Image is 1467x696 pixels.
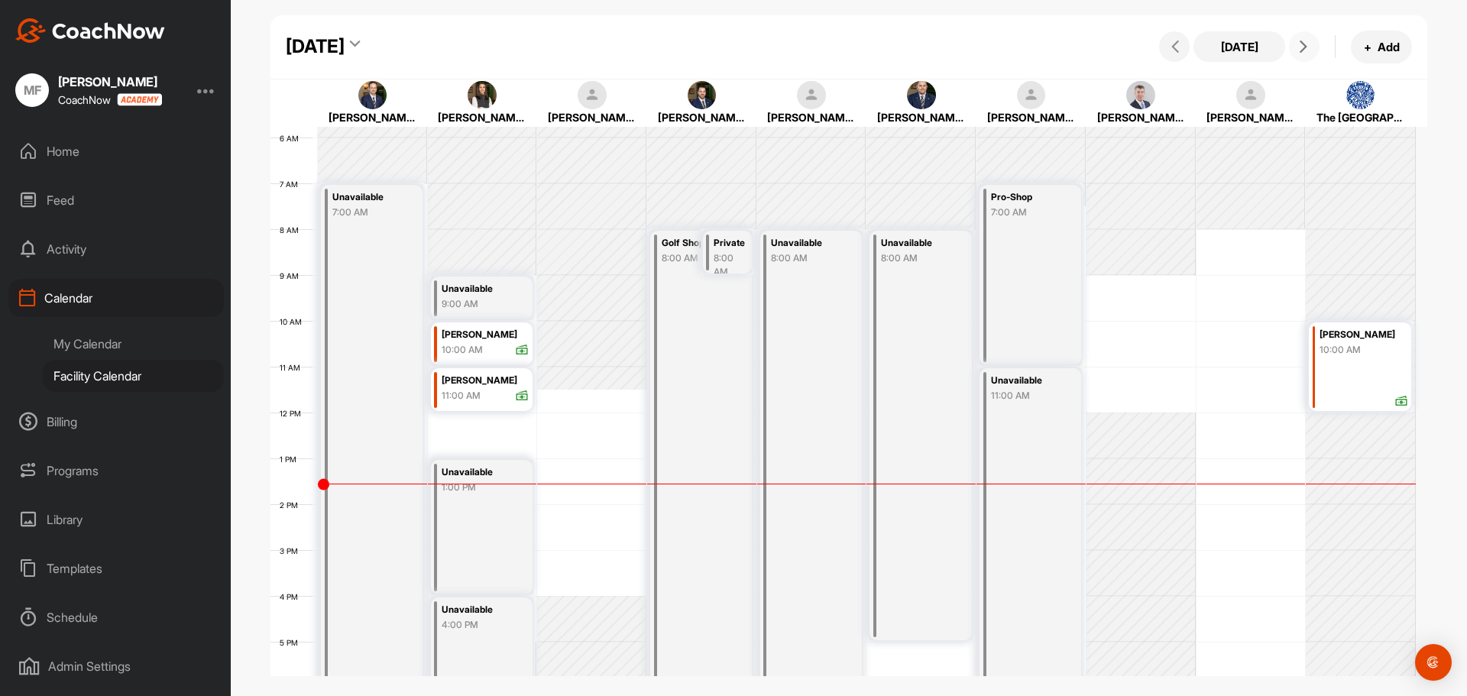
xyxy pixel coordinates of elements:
div: 10 AM [270,317,317,326]
div: 2 PM [270,500,313,510]
img: square_default-ef6cabf814de5a2bf16c804365e32c732080f9872bdf737d349900a9daf73cf9.png [1017,81,1046,110]
div: CoachNow [58,93,162,106]
div: Library [8,500,224,539]
div: 4 PM [270,592,313,601]
div: 5 PM [270,638,313,647]
img: square_default-ef6cabf814de5a2bf16c804365e32c732080f9872bdf737d349900a9daf73cf9.png [797,81,826,110]
span: + [1364,39,1371,55]
div: Golf Shop 8-4 [662,235,737,252]
div: 9:00 AM [442,297,517,311]
div: Home [8,132,224,170]
div: 6 AM [270,134,314,143]
div: [PERSON_NAME] [548,109,636,125]
div: Feed [8,181,224,219]
div: 8:00 AM [881,251,957,265]
div: Unavailable [442,601,517,619]
div: [PERSON_NAME] [442,326,529,344]
div: Programs [8,452,224,490]
img: square_79f6e3d0e0224bf7dac89379f9e186cf.jpg [907,81,936,110]
button: +Add [1351,31,1412,63]
div: [PERSON_NAME] [1097,109,1185,125]
div: 10:00 AM [1320,343,1361,357]
div: [PERSON_NAME] [438,109,526,125]
div: 11:00 AM [991,389,1067,403]
div: 10:00 AM [442,343,483,357]
div: 4:00 PM [442,618,517,632]
div: The [GEOGRAPHIC_DATA] [1316,109,1404,125]
div: Unavailable [771,235,847,252]
div: Facility Calendar [43,360,224,392]
div: Unavailable [881,235,957,252]
div: Activity [8,230,224,268]
div: Admin Settings [8,647,224,685]
div: Private [714,235,747,252]
div: [PERSON_NAME] [329,109,416,125]
img: square_21a52c34a1b27affb0df1d7893c918db.jpg [1346,81,1375,110]
div: Templates [8,549,224,588]
div: 1:00 PM [442,481,517,494]
div: Schedule [8,598,224,636]
img: square_bee3fa92a6c3014f3bfa0d4fe7d50730.jpg [358,81,387,110]
img: square_318c742b3522fe015918cc0bd9a1d0e8.jpg [468,81,497,110]
div: Open Intercom Messenger [1415,644,1452,681]
div: 8:00 AM [662,251,737,265]
div: MF [15,73,49,107]
div: 8 AM [270,225,314,235]
div: 7 AM [270,180,313,189]
div: [PERSON_NAME] [877,109,965,125]
img: square_b7f20754f9f8f6eaa06991cc1baa4178.jpg [1126,81,1155,110]
div: Unavailable [332,189,408,206]
div: Unavailable [991,372,1067,390]
div: 7:00 AM [332,206,408,219]
div: 8:00 AM [771,251,847,265]
img: square_default-ef6cabf814de5a2bf16c804365e32c732080f9872bdf737d349900a9daf73cf9.png [1236,81,1265,110]
img: CoachNow acadmey [117,93,162,106]
div: My Calendar [43,328,224,360]
div: [PERSON_NAME] [1206,109,1294,125]
div: [DATE] [286,33,345,60]
div: Unavailable [442,280,517,298]
div: 3 PM [270,546,313,555]
img: square_50820e9176b40dfe1a123c7217094fa9.jpg [688,81,717,110]
div: 7:00 AM [991,206,1067,219]
div: [PERSON_NAME] [658,109,746,125]
div: 8:00 AM [714,251,747,279]
div: 1 PM [270,455,312,464]
div: Pro-Shop [991,189,1067,206]
div: 11:00 AM [442,389,481,403]
img: CoachNow [15,18,165,43]
button: [DATE] [1193,31,1285,62]
div: 11 AM [270,363,316,372]
img: square_default-ef6cabf814de5a2bf16c804365e32c732080f9872bdf737d349900a9daf73cf9.png [578,81,607,110]
div: 12 PM [270,409,316,418]
div: [PERSON_NAME] [987,109,1075,125]
div: [PERSON_NAME] [767,109,855,125]
div: Billing [8,403,224,441]
div: [PERSON_NAME] [1320,326,1407,344]
div: 9 AM [270,271,314,280]
div: [PERSON_NAME] [442,372,529,390]
div: Unavailable [442,464,517,481]
div: Calendar [8,279,224,317]
div: [PERSON_NAME] [58,76,162,88]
